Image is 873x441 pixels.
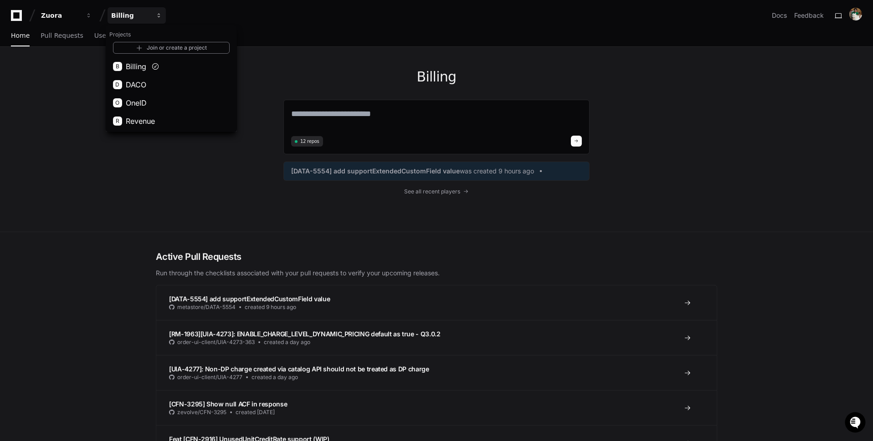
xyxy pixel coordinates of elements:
[106,27,237,42] h1: Projects
[300,138,319,145] span: 12 repos
[64,142,110,149] a: Powered byPylon
[41,25,83,46] a: Pull Requests
[177,339,255,346] span: order-ui-client/UIA-4273-363
[844,411,868,436] iframe: Open customer support
[156,390,717,425] a: [CFN-3295] Show null ACF in responsezevolve/CFN-3295created [DATE]
[283,188,590,195] a: See all recent players
[283,69,590,85] h1: Billing
[126,79,146,90] span: DACO
[113,98,122,107] div: O
[141,97,166,108] button: See all
[405,188,461,195] span: See all recent players
[31,67,149,76] div: Start new chat
[76,122,79,129] span: •
[849,8,862,20] img: ACg8ocLG_LSDOp7uAivCyQqIxj1Ef0G8caL3PxUxK52DC0_DO42UYdCW=s96-c
[111,11,150,20] div: Billing
[245,304,296,311] span: created 9 hours ago
[291,167,582,176] a: [DATA-5554] add supportExtendedCustomField valuewas created 9 hours ago
[113,42,230,54] a: Join or create a project
[9,9,27,27] img: PlayerZero
[156,285,717,320] a: [DATA-5554] add supportExtendedCustomField valuemetastore/DATA-5554created 9 hours ago
[252,374,298,381] span: created a day ago
[94,33,112,38] span: Users
[94,25,112,46] a: Users
[169,400,287,408] span: [CFN-3295] Show null ACF in response
[169,295,330,303] span: [DATA-5554] add supportExtendedCustomField value
[169,365,429,373] span: [UIA-4277]: Non-DP charge created via catalog API should not be treated as DP charge
[156,269,717,278] p: Run through the checklists associated with your pull requests to verify your upcoming releases.
[177,409,226,416] span: zevolve/CFN-3295
[9,36,166,51] div: Welcome
[113,117,122,126] div: R
[37,7,96,24] button: Zuora
[177,374,242,381] span: order-ui-client/UIA-4277
[155,70,166,81] button: Start new chat
[81,122,99,129] span: [DATE]
[41,33,83,38] span: Pull Requests
[126,61,146,72] span: Billing
[91,142,110,149] span: Pylon
[177,304,236,311] span: metastore/DATA-5554
[156,355,717,390] a: [UIA-4277]: Non-DP charge created via catalog API should not be treated as DP chargeorder-ui-clie...
[772,11,787,20] a: Docs
[236,409,275,416] span: created [DATE]
[106,25,237,132] div: Zuora
[113,80,122,89] div: D
[9,99,58,106] div: Past conversations
[126,97,147,108] span: OneID
[31,76,119,84] div: We're offline, we'll be back soon
[156,320,717,355] a: [RM-1963][UIA-4273]: ENABLE_CHARGE_LEVEL_DYNAMIC_PRICING default as true - Q3.0.2order-ui-client/...
[113,62,122,71] div: B
[11,25,30,46] a: Home
[108,7,166,24] button: Billing
[264,339,310,346] span: created a day ago
[291,167,460,176] span: [DATA-5554] add supportExtendedCustomField value
[41,11,80,20] div: Zuora
[794,11,824,20] button: Feedback
[28,122,74,129] span: [PERSON_NAME]
[156,250,717,263] h2: Active Pull Requests
[169,330,441,338] span: [RM-1963][UIA-4273]: ENABLE_CHARGE_LEVEL_DYNAMIC_PRICING default as true - Q3.0.2
[126,116,155,127] span: Revenue
[9,113,24,127] img: Sidi Zhu
[460,167,534,176] span: was created 9 hours ago
[9,67,26,84] img: 1736555170064-99ba0984-63c1-480f-8ee9-699278ef63ed
[11,33,30,38] span: Home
